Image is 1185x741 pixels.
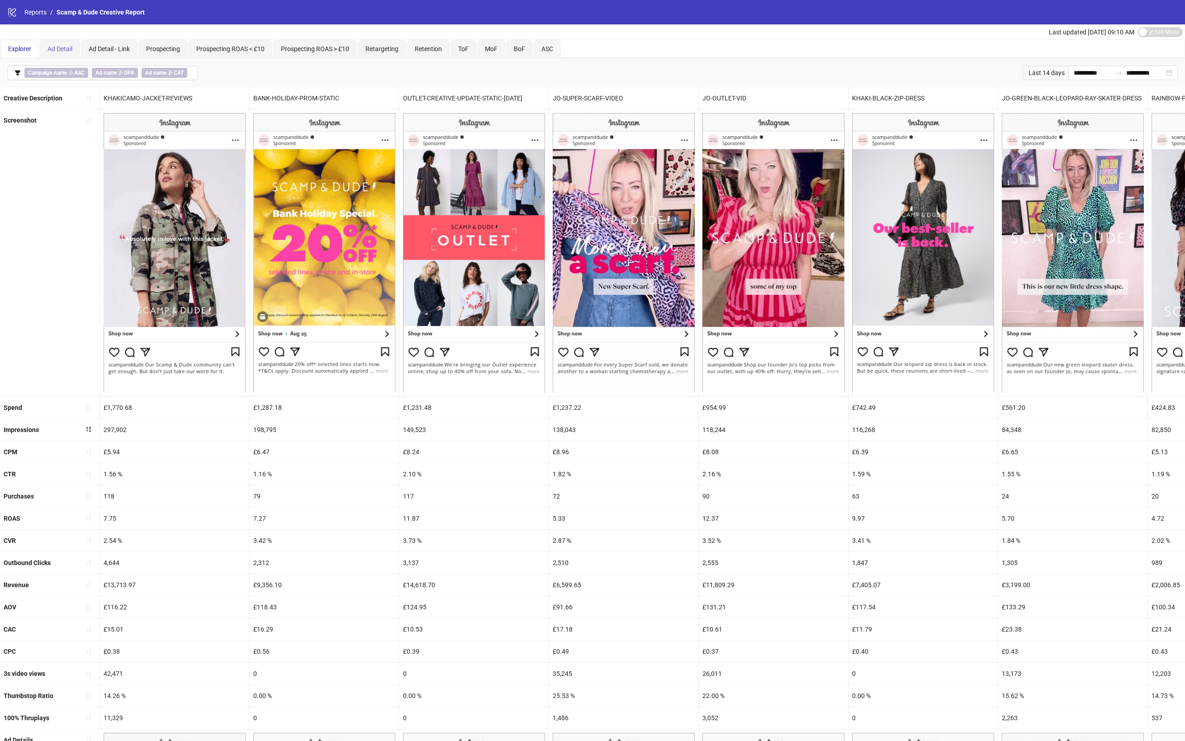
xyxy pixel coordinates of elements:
div: £0.56 [250,641,399,662]
div: £131.21 [699,596,848,618]
span: swap-right [1115,69,1123,76]
div: 2.16 % [699,463,848,485]
div: 12.37 [699,508,848,529]
span: sort-ascending [85,604,92,610]
div: £0.39 [399,641,549,662]
div: 26,011 [699,663,848,684]
div: 11.87 [399,508,549,529]
div: £3,199.00 [998,574,1147,596]
div: 72 [549,485,698,507]
div: £6.39 [848,441,998,463]
b: Purchases [4,493,34,500]
div: 2,555 [699,552,848,574]
div: 2.10 % [399,463,549,485]
span: sort-ascending [85,670,92,677]
div: 0 [250,663,399,684]
div: £124.95 [399,596,549,618]
div: £9,356.10 [250,574,399,596]
div: £0.37 [699,641,848,662]
div: 7.75 [100,508,249,529]
span: Retention [415,45,442,52]
span: Prospecting ROAS < £10 [196,45,265,52]
b: CAC [4,626,16,633]
div: 84,348 [998,419,1147,441]
div: 2,312 [250,552,399,574]
span: ASC [541,45,553,52]
span: Retargeting [365,45,398,52]
span: Ad Detail - Link [89,45,130,52]
span: sort-ascending [85,626,92,632]
span: Prospecting ROAS > £10 [281,45,349,52]
span: Last updated [DATE] 09:10 AM [1049,28,1134,36]
div: 297,902 [100,419,249,441]
img: Screenshot 120232426425430005 [852,113,994,392]
div: 0 [848,707,998,729]
div: JO-OUTLET-VID [699,87,848,109]
div: £0.38 [100,641,249,662]
span: ∌ [92,68,138,78]
span: sort-descending [85,426,92,432]
div: 118 [100,485,249,507]
div: OUTLET-CREATIVE-UPDATE-STATIC-[DATE] [399,87,549,109]
div: 0 [399,707,549,729]
div: £23.38 [998,618,1147,640]
div: £1,231.48 [399,397,549,418]
div: 79 [250,485,399,507]
img: Screenshot 120232429129060005 [553,113,695,392]
span: sort-ascending [85,648,92,655]
div: 4,644 [100,552,249,574]
div: 1,305 [998,552,1147,574]
span: Scamp & Dude Creative Report [57,9,145,16]
div: 0.00 % [399,685,549,707]
div: £11.79 [848,618,998,640]
div: £16.29 [250,618,399,640]
div: 22.00 % [699,685,848,707]
div: £116.22 [100,596,249,618]
div: 13,173 [998,663,1147,684]
div: 0 [399,663,549,684]
div: £742.49 [848,397,998,418]
div: 3.52 % [699,530,848,551]
b: 3s video views [4,670,45,677]
div: 3.73 % [399,530,549,551]
div: 14.26 % [100,685,249,707]
li: / [50,7,53,17]
span: Explorer [8,45,31,52]
div: £117.54 [848,596,998,618]
div: 1.55 % [998,463,1147,485]
div: £6.65 [998,441,1147,463]
div: 149,523 [399,419,549,441]
div: 117 [399,485,549,507]
div: 9.97 [848,508,998,529]
div: 3,137 [399,552,549,574]
span: sort-ascending [85,493,92,499]
div: 2,510 [549,552,698,574]
img: Screenshot 120231653578610005 [702,113,844,392]
div: 2.54 % [100,530,249,551]
div: £954.99 [699,397,848,418]
a: Reports [23,7,48,17]
div: 1.82 % [549,463,698,485]
div: £0.43 [998,641,1147,662]
div: 0 [250,707,399,729]
div: 11,329 [100,707,249,729]
b: Revenue [4,581,29,589]
div: 2,263 [998,707,1147,729]
b: CVR [4,537,16,544]
span: sort-ascending [85,693,92,699]
b: CAT [174,70,184,76]
div: 198,795 [250,419,399,441]
div: 24 [998,485,1147,507]
div: £118.43 [250,596,399,618]
span: to [1115,69,1123,76]
b: Creative Description [4,95,62,102]
div: 63 [848,485,998,507]
button: Campaign name ∋ ASCAd name ∌ DPAAd name ∌ CAT [7,66,198,80]
div: 1.16 % [250,463,399,485]
div: £6,599.65 [549,574,698,596]
div: £6.47 [250,441,399,463]
span: sort-ascending [85,537,92,544]
div: £17.18 [549,618,698,640]
img: Screenshot 120232266391670005 [104,113,246,392]
div: 1,847 [848,552,998,574]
